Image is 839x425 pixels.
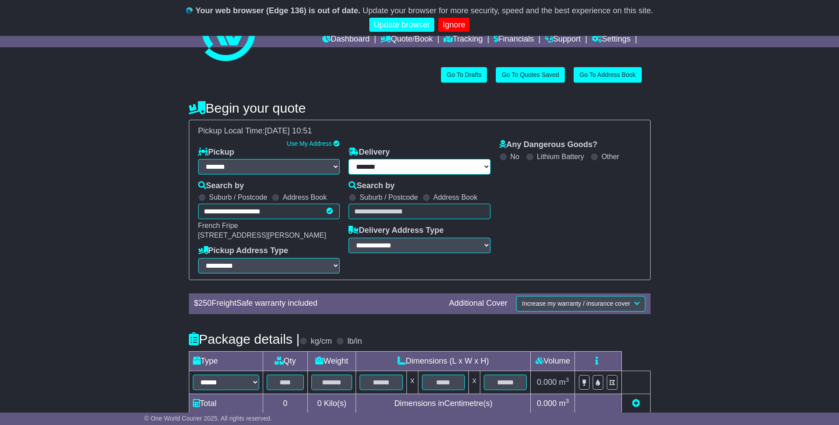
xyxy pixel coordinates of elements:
label: Delivery [349,148,390,157]
td: Kilo(s) [308,394,356,413]
label: Pickup [198,148,234,157]
label: Address Book [433,193,478,201]
label: No [510,152,519,161]
label: Delivery Address Type [349,226,444,235]
span: m [559,378,569,387]
span: m [559,399,569,408]
a: Settings [592,32,631,47]
span: Increase my warranty / insurance cover [522,300,630,307]
button: Increase my warranty / insurance cover [516,296,645,311]
td: 0 [263,394,308,413]
label: Lithium Battery [537,152,584,161]
label: Suburb / Postcode [209,193,268,201]
span: © One World Courier 2025. All rights reserved. [144,415,272,422]
a: Use My Address [287,140,332,147]
td: Total [189,394,263,413]
a: Quote/Book [380,32,433,47]
label: Search by [198,181,244,191]
a: Update browser [369,18,434,32]
b: Your web browser (Edge 136) is out of date. [195,6,360,15]
td: Dimensions in Centimetre(s) [356,394,531,413]
span: 0.000 [537,378,557,387]
label: lb/in [347,337,362,346]
label: Suburb / Postcode [360,193,418,201]
td: Qty [263,351,308,371]
span: Update your browser for more security, speed and the best experience on this site. [363,6,653,15]
label: kg/cm [310,337,332,346]
td: Volume [531,351,575,371]
td: x [406,371,418,394]
h4: Begin your quote [189,101,651,115]
a: Add new item [632,399,640,408]
a: Tracking [444,32,483,47]
td: Type [189,351,263,371]
sup: 3 [566,376,569,383]
h4: Package details | [189,332,300,346]
td: x [469,371,480,394]
div: Additional Cover [444,299,512,308]
span: French Fripe [198,222,238,229]
a: Support [545,32,581,47]
div: Pickup Local Time: [194,126,646,136]
a: Dashboard [322,32,370,47]
span: 0.000 [537,399,557,408]
td: Weight [308,351,356,371]
sup: 3 [566,398,569,404]
a: Financials [494,32,534,47]
span: 0 [317,399,322,408]
span: 250 [199,299,212,307]
span: [STREET_ADDRESS][PERSON_NAME] [198,231,326,239]
a: Go To Address Book [574,67,641,83]
label: Any Dangerous Goods? [499,140,598,150]
label: Pickup Address Type [198,246,288,256]
label: Other [601,152,619,161]
div: $ FreightSafe warranty included [190,299,445,308]
a: Ignore [438,18,470,32]
a: Go To Quotes Saved [496,67,565,83]
td: Dimensions (L x W x H) [356,351,531,371]
label: Search by [349,181,395,191]
span: [DATE] 10:51 [265,126,312,135]
label: Address Book [283,193,327,201]
a: Go To Drafts [441,67,487,83]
